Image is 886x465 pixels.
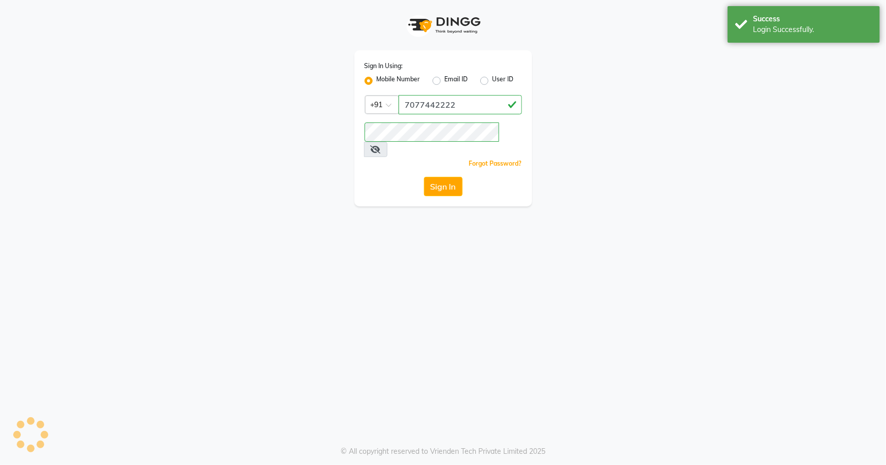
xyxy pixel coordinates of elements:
a: Forgot Password? [469,160,522,167]
input: Username [365,122,499,142]
input: Username [399,95,522,114]
label: Sign In Using: [365,61,403,71]
div: Login Successfully. [753,24,872,35]
img: logo1.svg [403,10,484,40]
button: Sign In [424,177,463,196]
div: Success [753,14,872,24]
label: Mobile Number [377,75,420,87]
label: User ID [493,75,514,87]
label: Email ID [445,75,468,87]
